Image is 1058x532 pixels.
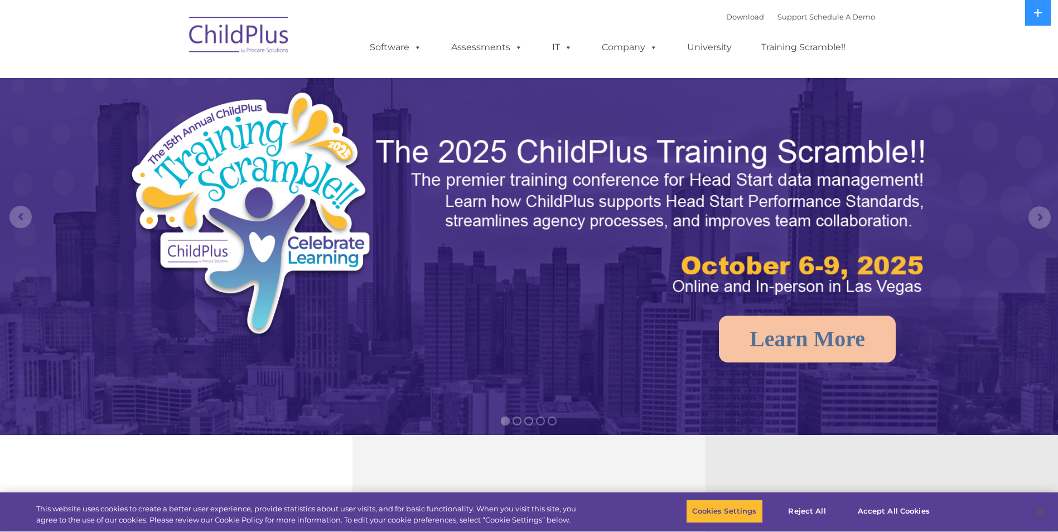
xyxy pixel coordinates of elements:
font: | [726,12,875,21]
a: Schedule A Demo [809,12,875,21]
a: IT [541,36,583,59]
a: Download [726,12,764,21]
span: Last name [155,74,189,82]
a: Training Scramble!! [750,36,857,59]
button: Close [1028,499,1052,524]
span: Phone number [155,119,202,128]
button: Reject All [772,500,842,523]
div: This website uses cookies to create a better user experience, provide statistics about user visit... [36,504,582,525]
a: University [676,36,743,59]
button: Accept All Cookies [852,500,936,523]
img: ChildPlus by Procare Solutions [183,9,295,65]
a: Support [777,12,807,21]
button: Cookies Settings [686,500,762,523]
a: Learn More [719,316,896,362]
a: Company [591,36,669,59]
a: Assessments [440,36,534,59]
a: Software [359,36,433,59]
